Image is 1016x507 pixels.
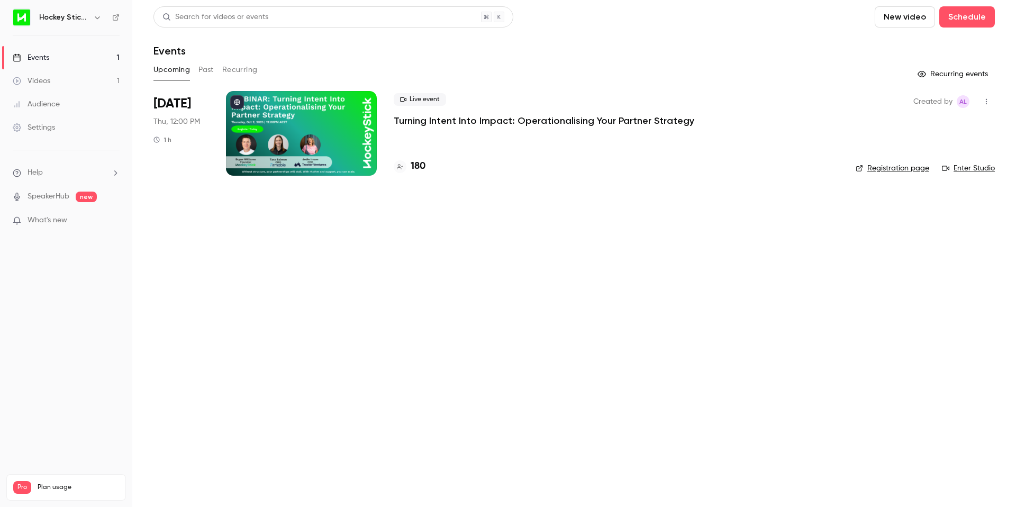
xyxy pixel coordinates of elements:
[13,167,120,178] li: help-dropdown-opener
[107,216,120,225] iframe: Noticeable Trigger
[13,481,31,494] span: Pro
[28,215,67,226] span: What's new
[913,95,952,108] span: Created by
[913,66,995,83] button: Recurring events
[153,44,186,57] h1: Events
[153,116,200,127] span: Thu, 12:00 PM
[13,76,50,86] div: Videos
[153,61,190,78] button: Upcoming
[875,6,935,28] button: New video
[959,95,967,108] span: AL
[939,6,995,28] button: Schedule
[153,135,171,144] div: 1 h
[411,159,425,174] h4: 180
[13,52,49,63] div: Events
[39,12,89,23] h6: Hockey Stick Advisory
[13,122,55,133] div: Settings
[13,99,60,110] div: Audience
[28,191,69,202] a: SpeakerHub
[38,483,119,492] span: Plan usage
[394,159,425,174] a: 180
[394,93,446,106] span: Live event
[957,95,969,108] span: Alison Logue
[13,9,30,26] img: Hockey Stick Advisory
[153,91,209,176] div: Oct 2 Thu, 12:00 PM (Australia/Melbourne)
[153,95,191,112] span: [DATE]
[162,12,268,23] div: Search for videos or events
[942,163,995,174] a: Enter Studio
[856,163,929,174] a: Registration page
[198,61,214,78] button: Past
[28,167,43,178] span: Help
[76,192,97,202] span: new
[394,114,694,127] a: Turning Intent Into Impact: Operationalising Your Partner Strategy
[222,61,258,78] button: Recurring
